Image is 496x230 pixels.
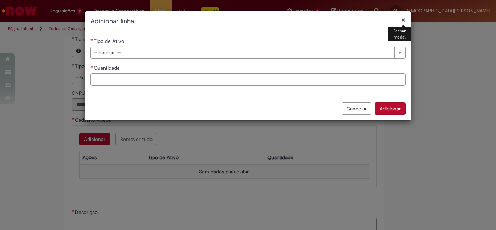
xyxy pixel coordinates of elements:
div: Fechar modal [388,27,411,41]
span: -- Nenhum -- [94,47,391,58]
span: Necessários [90,38,94,41]
h2: Adicionar linha [90,17,406,26]
input: Quantidade [90,73,406,86]
span: Tipo de Ativo [94,38,126,44]
span: Necessários [90,65,94,68]
button: Cancelar [342,102,371,115]
span: Quantidade [94,65,121,71]
button: Fechar modal [401,16,406,24]
button: Adicionar [375,102,406,115]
